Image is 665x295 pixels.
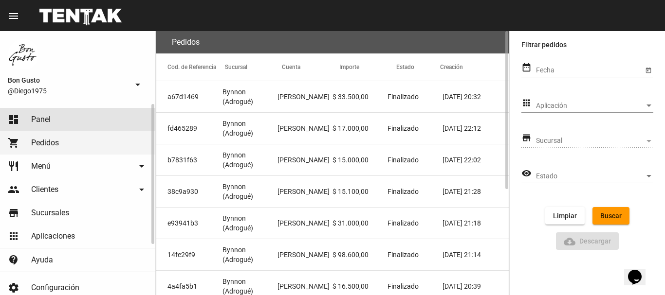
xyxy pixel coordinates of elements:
mat-icon: store [8,207,19,219]
span: Aplicaciones [31,231,75,241]
mat-icon: contact_support [8,254,19,266]
mat-header-cell: Estado [396,53,440,81]
button: Buscar [592,207,629,225]
mat-select: Aplicación [536,102,653,110]
h3: Pedidos [172,35,200,49]
mat-icon: apps [521,97,532,109]
mat-cell: $ 33.500,00 [332,81,388,112]
span: Menú [31,161,51,171]
mat-icon: shopping_cart [8,137,19,149]
span: Bynnon (Adrogué) [222,87,277,106]
img: 8570adf9-ca52-4367-b116-ae09c64cf26e.jpg [8,39,39,70]
mat-header-cell: Cuenta [282,53,339,81]
span: Bynnon (Adrogué) [222,182,277,201]
span: Aplicación [536,102,645,110]
mat-icon: arrow_drop_down [132,79,144,90]
input: Fecha [536,67,643,74]
span: Ayuda [31,255,53,265]
mat-select: Estado [536,173,653,180]
mat-cell: b7831f63 [156,144,222,175]
mat-cell: e93941b3 [156,208,222,239]
span: Configuración [31,283,79,293]
mat-icon: date_range [521,62,532,73]
mat-cell: [DATE] 21:28 [443,176,509,207]
mat-cell: [DATE] 21:18 [443,208,509,239]
span: Finalizado [388,155,419,165]
mat-cell: $ 17.000,00 [332,113,388,144]
mat-cell: [PERSON_NAME] [277,208,332,239]
mat-icon: settings [8,282,19,294]
button: Descargar ReporteDescargar [556,232,619,250]
span: Finalizado [388,218,419,228]
mat-icon: dashboard [8,114,19,125]
span: Finalizado [388,187,419,196]
flou-section-header: Pedidos [156,31,509,53]
label: Filtrar pedidos [521,39,653,51]
mat-icon: people [8,184,19,195]
span: Limpiar [553,212,577,220]
mat-cell: $ 98.600,00 [332,239,388,270]
span: Sucursal [536,137,645,145]
mat-icon: menu [8,10,19,22]
mat-icon: apps [8,230,19,242]
span: Descargar [564,237,611,245]
mat-cell: [DATE] 20:32 [443,81,509,112]
span: Finalizado [388,123,419,133]
span: Pedidos [31,138,59,148]
span: Bynnon (Adrogué) [222,119,277,138]
mat-header-cell: Importe [339,53,397,81]
mat-header-cell: Creación [440,53,509,81]
span: Bynnon (Adrogué) [222,245,277,264]
mat-icon: restaurant [8,160,19,172]
mat-cell: [PERSON_NAME] [277,239,332,270]
mat-icon: arrow_drop_down [136,184,148,195]
button: Limpiar [545,207,585,225]
mat-cell: fd465289 [156,113,222,144]
mat-cell: $ 15.000,00 [332,144,388,175]
iframe: chat widget [624,256,655,285]
mat-cell: 14fe29f9 [156,239,222,270]
span: Finalizado [388,281,419,291]
mat-cell: [PERSON_NAME] [277,113,332,144]
mat-icon: store [521,132,532,144]
button: Open calendar [643,65,653,75]
span: Finalizado [388,92,419,102]
span: Sucursales [31,208,69,218]
mat-cell: [PERSON_NAME] [277,176,332,207]
mat-cell: $ 15.100,00 [332,176,388,207]
span: Panel [31,115,51,124]
span: Finalizado [388,250,419,260]
mat-cell: 38c9a930 [156,176,222,207]
mat-cell: $ 31.000,00 [332,208,388,239]
span: Bynnon (Adrogué) [222,150,277,170]
mat-select: Sucursal [536,137,653,145]
mat-icon: visibility [521,168,532,179]
mat-header-cell: Cod. de Referencia [156,53,225,81]
span: @Diego1975 [8,86,128,96]
mat-header-cell: Sucursal [225,53,282,81]
mat-cell: a67d1469 [156,81,222,112]
mat-cell: [PERSON_NAME] [277,144,332,175]
mat-cell: [DATE] 22:02 [443,144,509,175]
mat-icon: arrow_drop_down [136,160,148,172]
span: Bynnon (Adrogué) [222,213,277,233]
mat-cell: [DATE] 22:12 [443,113,509,144]
span: Buscar [600,212,622,220]
mat-cell: [PERSON_NAME] [277,81,332,112]
span: Bon Gusto [8,74,128,86]
mat-icon: Descargar Reporte [564,236,575,247]
span: Clientes [31,185,58,194]
mat-cell: [DATE] 21:14 [443,239,509,270]
span: Estado [536,173,645,180]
